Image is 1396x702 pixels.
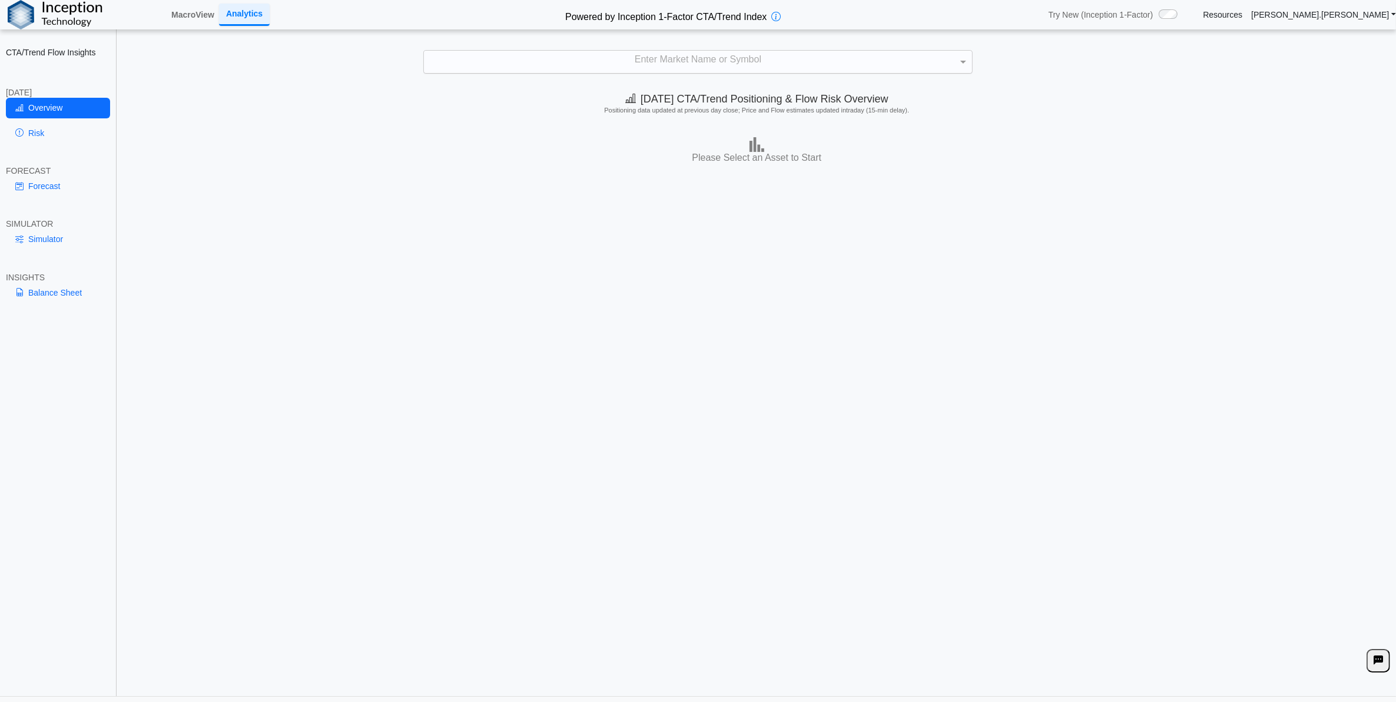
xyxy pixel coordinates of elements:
[6,123,110,143] a: Risk
[121,152,1393,164] h3: Please Select an Asset to Start
[219,4,270,25] a: Analytics
[6,165,110,176] div: FORECAST
[6,218,110,229] div: SIMULATOR
[6,47,110,58] h2: CTA/Trend Flow Insights
[6,229,110,249] a: Simulator
[124,107,1390,114] h5: Positioning data updated at previous day close; Price and Flow estimates updated intraday (15-min...
[6,283,110,303] a: Balance Sheet
[1049,9,1153,20] span: Try New (Inception 1-Factor)
[167,5,219,25] a: MacroView
[625,93,888,105] span: [DATE] CTA/Trend Positioning & Flow Risk Overview
[424,51,971,73] div: Enter Market Name or Symbol
[1203,9,1242,20] a: Resources
[561,6,771,24] h2: Powered by Inception 1-Factor CTA/Trend Index
[6,87,110,98] div: [DATE]
[750,137,764,152] img: bar-chart.png
[6,272,110,283] div: INSIGHTS
[1251,9,1396,20] a: [PERSON_NAME].[PERSON_NAME]
[6,176,110,196] a: Forecast
[6,98,110,118] a: Overview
